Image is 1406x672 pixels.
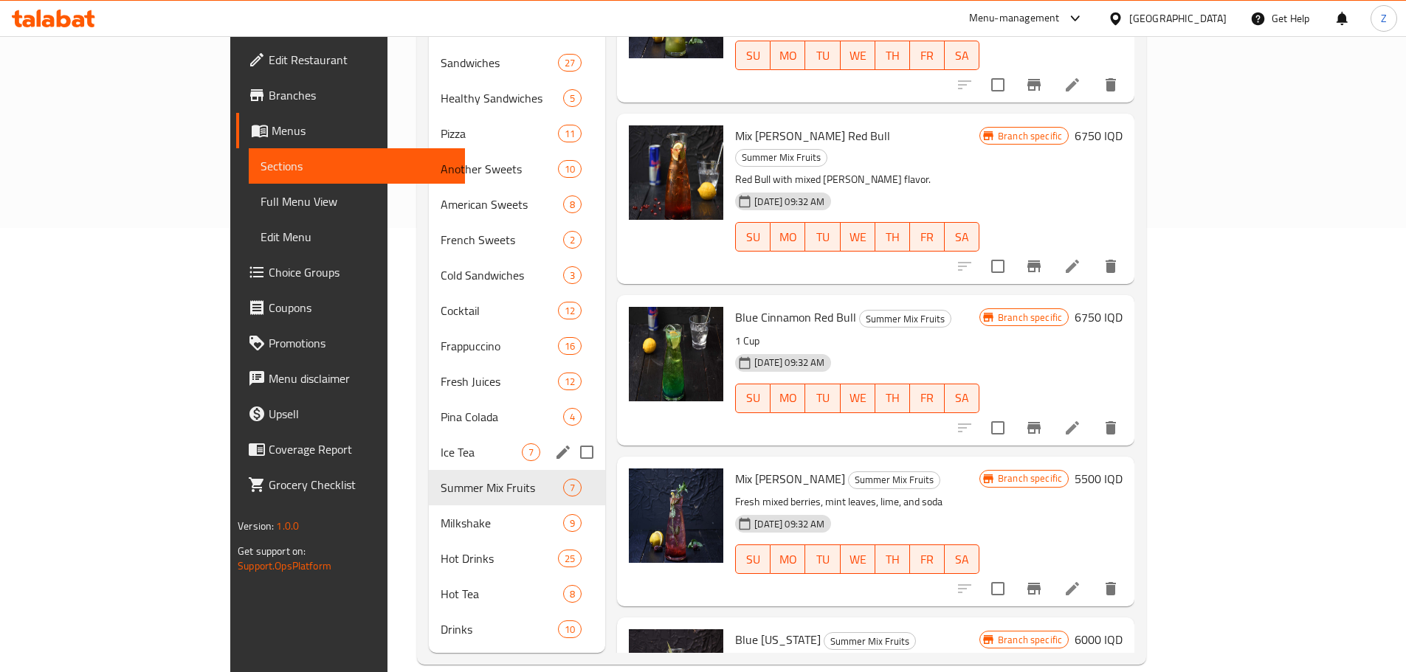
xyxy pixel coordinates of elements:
div: items [558,620,582,638]
span: TH [881,549,904,570]
span: SA [951,226,973,248]
div: Pizza [441,125,558,142]
div: items [563,585,582,603]
img: Mix Berry Red Bull [629,125,723,220]
span: 7 [564,481,581,495]
span: Coupons [269,299,453,316]
a: Menus [236,113,465,148]
button: delete [1093,67,1128,103]
span: [DATE] 09:32 AM [748,356,830,370]
button: TU [805,222,840,252]
div: Frappuccino [441,337,558,355]
span: 12 [559,375,581,389]
div: Cocktail [441,302,558,319]
div: items [558,550,582,567]
span: TU [811,226,834,248]
span: Grocery Checklist [269,476,453,493]
div: items [563,479,582,496]
span: SU [742,549,765,570]
span: FR [916,45,939,66]
h6: 6000 IQD [1075,629,1123,650]
span: 8 [564,587,581,601]
span: Sandwiches [441,54,558,72]
span: Select to update [982,573,1013,604]
h6: 6750 IQD [1075,125,1123,146]
button: FR [910,544,945,574]
div: Hot Tea [441,585,563,603]
span: FR [916,226,939,248]
h6: 6750 IQD [1075,307,1123,328]
div: Milkshake9 [429,505,605,541]
a: Promotions [236,325,465,361]
span: MO [776,45,799,66]
button: MO [771,544,805,574]
span: FR [916,387,939,409]
button: WE [841,544,875,574]
span: 1.0.0 [276,516,299,536]
span: Select to update [982,69,1013,100]
span: MO [776,226,799,248]
div: Cold Sandwiches3 [429,257,605,293]
a: Edit menu item [1064,76,1081,94]
button: FR [910,222,945,252]
button: WE [841,41,875,70]
button: SA [945,544,979,574]
a: Full Menu View [249,184,465,219]
button: SA [945,222,979,252]
span: Select to update [982,412,1013,443]
span: FR [916,549,939,570]
div: American Sweets8 [429,187,605,222]
span: Menus [272,122,453,139]
button: Branch-specific-item [1016,410,1052,446]
div: Ice Tea7edit [429,434,605,470]
span: 25 [559,552,581,566]
button: TH [875,222,910,252]
div: Frappuccino16 [429,328,605,364]
span: 5 [564,91,581,105]
span: [DATE] 09:32 AM [748,517,830,531]
span: Healthy Sandwiches [441,89,563,107]
div: items [558,337,582,355]
div: Menu-management [969,10,1060,27]
a: Upsell [236,396,465,432]
a: Edit menu item [1064,419,1081,437]
div: Cocktail12 [429,293,605,328]
button: delete [1093,410,1128,446]
a: Sections [249,148,465,184]
a: Branches [236,77,465,113]
img: Mix Berry Mojito [629,468,723,563]
span: Summer Mix Fruits [849,471,940,488]
span: TH [881,226,904,248]
div: Pina Colada [441,408,563,426]
span: Get support on: [238,541,306,561]
a: Support.OpsPlatform [238,556,331,575]
button: SA [945,384,979,413]
span: WE [847,387,869,409]
span: 8 [564,198,581,212]
div: items [563,231,582,249]
span: SU [742,45,765,66]
span: TU [811,549,834,570]
div: items [558,373,582,390]
span: SA [951,549,973,570]
span: 7 [523,446,540,460]
span: 3 [564,269,581,283]
button: TH [875,41,910,70]
span: 27 [559,56,581,70]
a: Coupons [236,290,465,325]
div: items [563,408,582,426]
span: Edit Restaurant [269,51,453,69]
a: Edit menu item [1064,257,1081,275]
a: Edit Restaurant [236,42,465,77]
span: Milkshake [441,514,563,532]
span: Choice Groups [269,263,453,281]
div: items [558,54,582,72]
span: Hot Drinks [441,550,558,567]
button: Branch-specific-item [1016,571,1052,606]
span: [DATE] 09:32 AM [748,195,830,209]
button: TU [805,41,840,70]
span: 11 [559,127,581,141]
button: MO [771,384,805,413]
